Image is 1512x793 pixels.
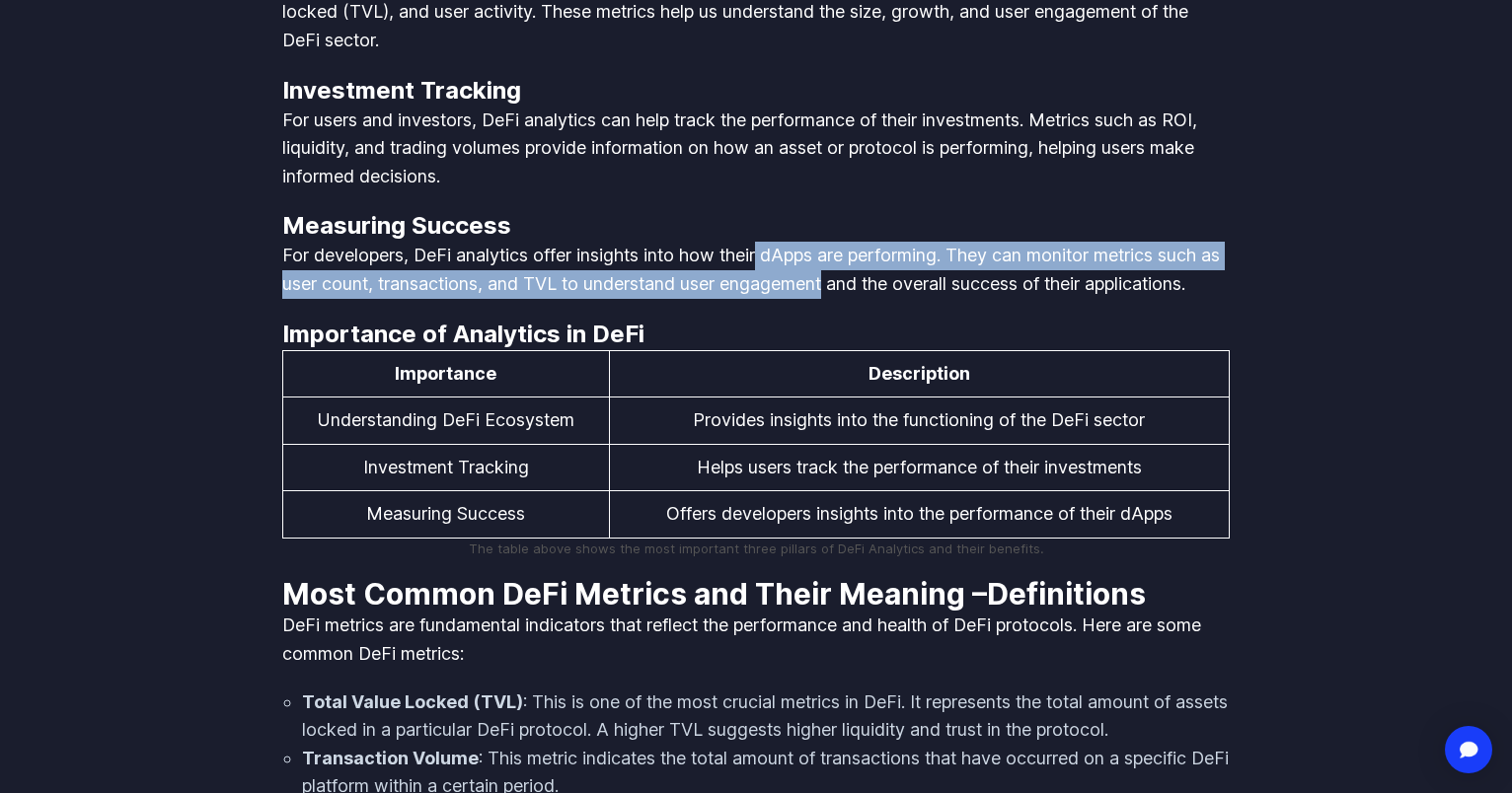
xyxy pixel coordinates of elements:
[282,107,1230,191] p: For users and investors, DeFi analytics can help track the performance of their investments. Metr...
[302,748,479,768] strong: Transaction Volume
[609,397,1229,445] td: Provides insights into the functioning of the DeFi sector
[282,242,1230,298] p: For developers, DeFi analytics offer insights into how their dApps are performing. They can monit...
[283,491,610,539] td: Measuring Success
[282,320,644,348] strong: Importance of Analytics in DeFi
[987,576,1146,612] strong: Definitions
[283,397,610,445] td: Understanding DeFi Ecosystem
[283,444,610,491] td: Investment Tracking
[609,491,1229,539] td: Offers developers insights into the performance of their dApps
[609,444,1229,491] td: Helps users track the performance of their investments
[302,688,1230,745] li: : This is one of the most crucial metrics in DeFi. It represents the total amount of assets locke...
[869,363,970,384] strong: Description
[282,576,987,612] strong: Most Common DeFi Metrics and Their Meaning –
[302,691,523,712] strong: Total Value Locked (TVL)
[395,363,496,384] strong: Importance
[282,211,511,240] strong: Measuring Success
[1445,726,1492,773] div: Open Intercom Messenger
[282,612,1230,668] p: DeFi metrics are fundamental indicators that reflect the performance and health of DeFi protocols...
[282,539,1230,559] figcaption: The table above shows the most important three pillars of DeFi Analytics and their benefits.
[282,76,521,105] strong: Investment Tracking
